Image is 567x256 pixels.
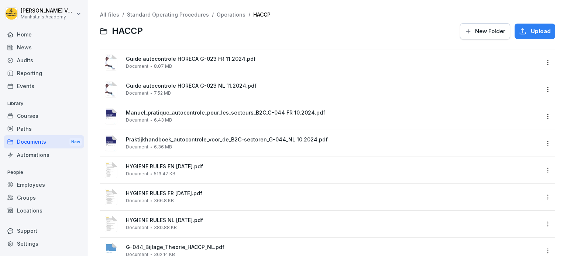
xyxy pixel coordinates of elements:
[248,12,250,18] span: /
[4,224,84,237] div: Support
[100,11,119,18] a: All files
[126,91,148,96] span: Document
[154,144,172,150] span: 6.36 MB
[126,225,148,230] span: Document
[126,137,540,143] span: Praktijkhandboek_autocontrole_voor_de_B2C-sectoren_G-044_NL 10.2024.pdf
[4,178,84,191] a: Employees
[127,11,209,18] a: Standard Operating Procedures
[154,118,172,123] span: 6.43 MB
[154,225,177,230] span: 380.88 KB
[212,12,214,18] span: /
[126,244,540,250] span: G-044_Bijlage_Theorie_HACCP_NL.pdf
[154,64,172,69] span: 8.07 MB
[21,8,75,14] p: [PERSON_NAME] Vanderbeken
[154,171,175,176] span: 513.47 KB
[126,171,148,176] span: Document
[4,135,84,149] a: DocumentsNew
[4,191,84,204] a: Groups
[126,64,148,69] span: Document
[154,91,171,96] span: 7.52 MB
[122,12,124,18] span: /
[126,217,540,224] span: HYGIENE RULES NL [DATE].pdf
[126,110,540,116] span: Manuel_pratique_autocontrole_pour_les_secteurs_B2C_G-044 FR 10.2024.pdf
[253,11,271,18] a: HACCP
[4,109,84,122] a: Courses
[4,41,84,54] a: News
[4,122,84,135] a: Paths
[475,27,505,35] span: New Folder
[531,27,551,35] span: Upload
[126,56,540,62] span: Guide autocontrole HORECA G-023 FR 11.2024.pdf
[112,26,143,36] span: HACCP
[4,237,84,250] a: Settings
[4,135,84,149] div: Documents
[69,138,82,146] div: New
[4,67,84,80] a: Reporting
[154,198,174,203] span: 366.8 KB
[515,24,555,39] button: Upload
[4,166,84,178] p: People
[126,164,540,170] span: HYGIENE RULES EN [DATE].pdf
[460,23,510,39] button: New Folder
[4,80,84,92] a: Events
[126,144,148,150] span: Document
[126,198,148,203] span: Document
[4,204,84,217] a: Locations
[4,98,84,109] p: Library
[126,190,540,197] span: HYGIENE RULES FR [DATE].pdf
[21,14,75,20] p: Manhattn's Academy
[4,28,84,41] a: Home
[4,148,84,161] a: Automations
[217,11,245,18] a: Operations
[126,118,148,123] span: Document
[4,54,84,67] a: Audits
[126,83,540,89] span: Guide autocontrole HORECA G-023 NL 11.2024.pdf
